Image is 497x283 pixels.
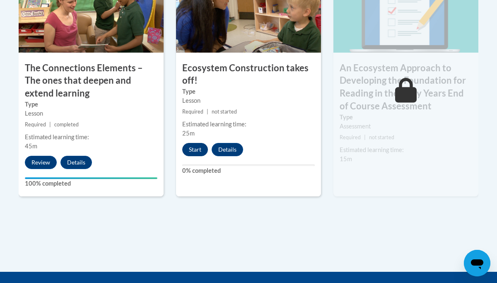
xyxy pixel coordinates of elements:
span: | [49,121,51,128]
span: not started [369,134,394,140]
label: Type [340,113,472,122]
span: Required [340,134,361,140]
h3: Ecosystem Construction takes off! [176,62,321,87]
span: not started [212,109,237,115]
div: Estimated learning time: [182,120,315,129]
button: Details [60,156,92,169]
div: Lesson [25,109,157,118]
span: completed [54,121,79,128]
div: Your progress [25,177,157,179]
h3: An Ecosystem Approach to Developing the Foundation for Reading in the Early Years End of Course A... [333,62,478,113]
iframe: Button to launch messaging window [464,250,490,276]
span: Required [25,121,46,128]
div: Lesson [182,96,315,105]
span: | [364,134,366,140]
span: Required [182,109,203,115]
span: 15m [340,155,352,162]
h3: The Connections Elements – The ones that deepen and extend learning [19,62,164,100]
span: 25m [182,130,195,137]
button: Details [212,143,243,156]
div: Estimated learning time: [25,133,157,142]
button: Review [25,156,57,169]
span: 45m [25,143,37,150]
div: Estimated learning time: [340,145,472,155]
span: | [207,109,208,115]
label: 100% completed [25,179,157,188]
label: Type [182,87,315,96]
label: 0% completed [182,166,315,175]
div: Assessment [340,122,472,131]
button: Start [182,143,208,156]
label: Type [25,100,157,109]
